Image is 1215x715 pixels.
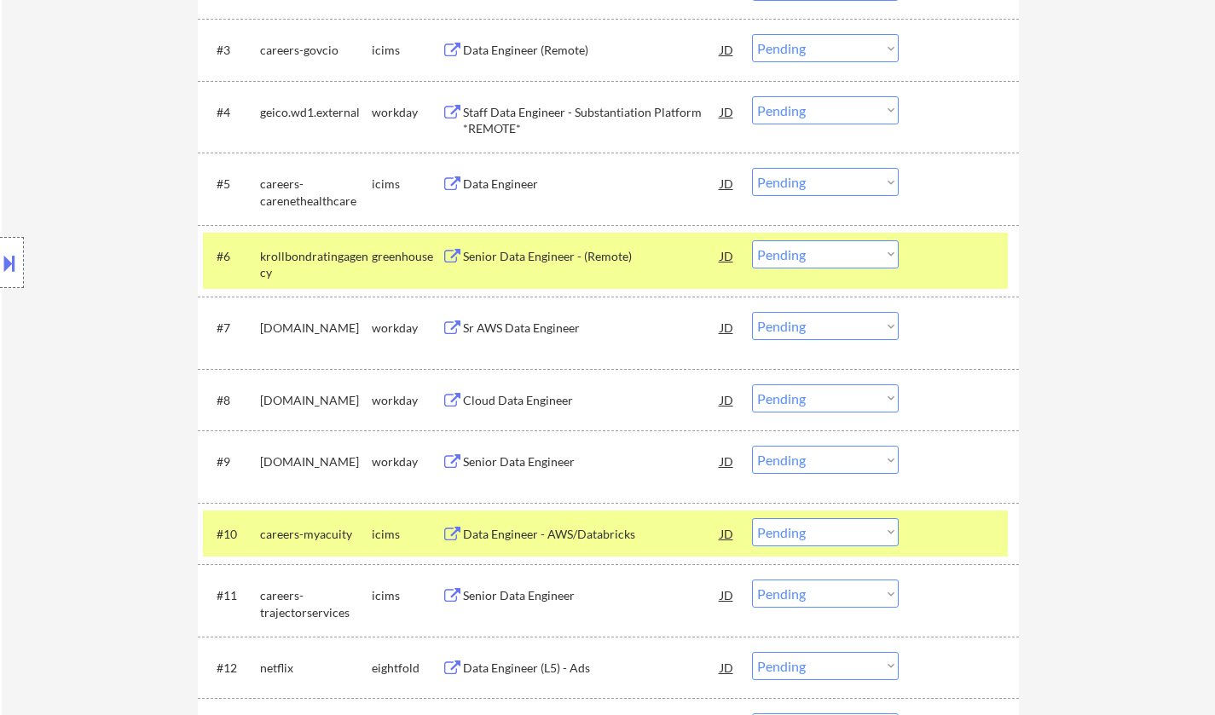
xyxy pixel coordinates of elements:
div: Data Engineer (L5) - Ads [463,660,720,677]
div: Data Engineer [463,176,720,193]
div: JD [719,446,736,476]
div: JD [719,518,736,549]
div: careers-trajectorservices [260,587,372,620]
div: #12 [217,660,246,677]
div: Data Engineer - AWS/Databricks [463,526,720,543]
div: icims [372,587,442,604]
div: JD [719,96,736,127]
div: Senior Data Engineer [463,453,720,470]
div: greenhouse [372,248,442,265]
div: JD [719,312,736,343]
div: icims [372,526,442,543]
div: icims [372,176,442,193]
div: [DOMAIN_NAME] [260,453,372,470]
div: workday [372,104,442,121]
div: [DOMAIN_NAME] [260,320,372,337]
div: JD [719,652,736,683]
div: Sr AWS Data Engineer [463,320,720,337]
div: eightfold [372,660,442,677]
div: Cloud Data Engineer [463,392,720,409]
div: careers-carenethealthcare [260,176,372,209]
div: JD [719,579,736,610]
div: workday [372,320,442,337]
div: [DOMAIN_NAME] [260,392,372,409]
div: #10 [217,526,246,543]
div: #9 [217,453,246,470]
div: netflix [260,660,372,677]
div: icims [372,42,442,59]
div: #11 [217,587,246,604]
div: #3 [217,42,246,59]
div: workday [372,392,442,409]
div: krollbondratingagency [260,248,372,281]
div: Staff Data Engineer - Substantiation Platform *REMOTE* [463,104,720,137]
div: Senior Data Engineer - (Remote) [463,248,720,265]
div: JD [719,34,736,65]
div: JD [719,384,736,415]
div: #4 [217,104,246,121]
div: Data Engineer (Remote) [463,42,720,59]
div: careers-govcio [260,42,372,59]
div: geico.wd1.external [260,104,372,121]
div: Senior Data Engineer [463,587,720,604]
div: careers-myacuity [260,526,372,543]
div: JD [719,240,736,271]
div: workday [372,453,442,470]
div: JD [719,168,736,199]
